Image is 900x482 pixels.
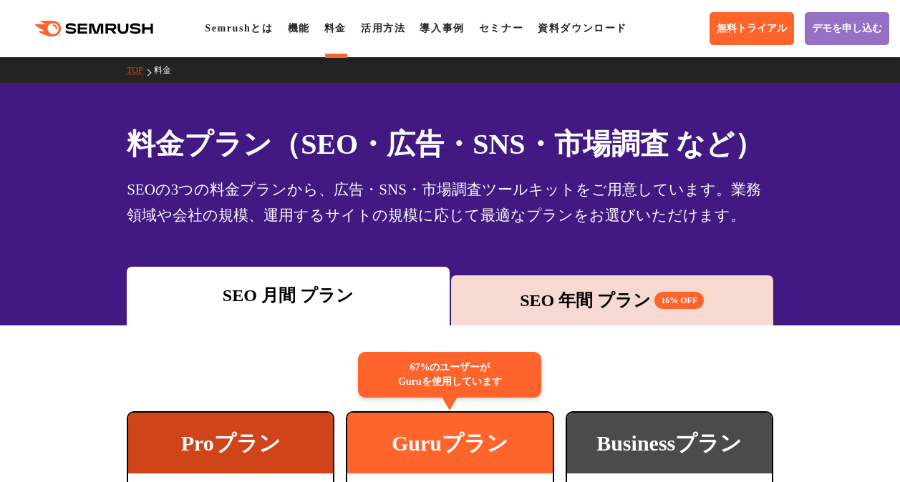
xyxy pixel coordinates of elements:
a: 機能 [288,23,310,34]
a: デモを申し込む [805,12,889,45]
h1: 料金プラン（SEO・広告・SNS・市場調査 など） [127,123,773,165]
div: Guruプラン [347,413,552,473]
a: Semrushとは [205,23,273,34]
div: 67%のユーザーが Guruを使用しています [358,352,541,398]
a: セミナー [479,23,523,34]
span: 無料トライアル [717,22,787,35]
a: 資料ダウンロード [538,23,627,34]
div: SEO 月間 プラン [134,282,442,308]
a: 導入事例 [420,23,464,34]
span: 16% OFF [654,292,704,309]
a: 料金 [324,23,347,34]
div: Businessプラン [567,413,772,473]
a: TOP [127,65,153,75]
div: SEO 年間 プラン [458,287,766,313]
a: 無料トライアル [710,12,794,45]
div: SEOの3つの料金プランから、広告・SNS・市場調査ツールキットをご用意しています。業務領域や会社の規模、運用するサイトの規模に応じて最適なプランをお選びいただけます。 [127,177,773,228]
a: 料金 [154,65,182,75]
a: 活用方法 [361,23,405,34]
div: Proプラン [128,413,333,473]
span: デモを申し込む [812,22,882,35]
